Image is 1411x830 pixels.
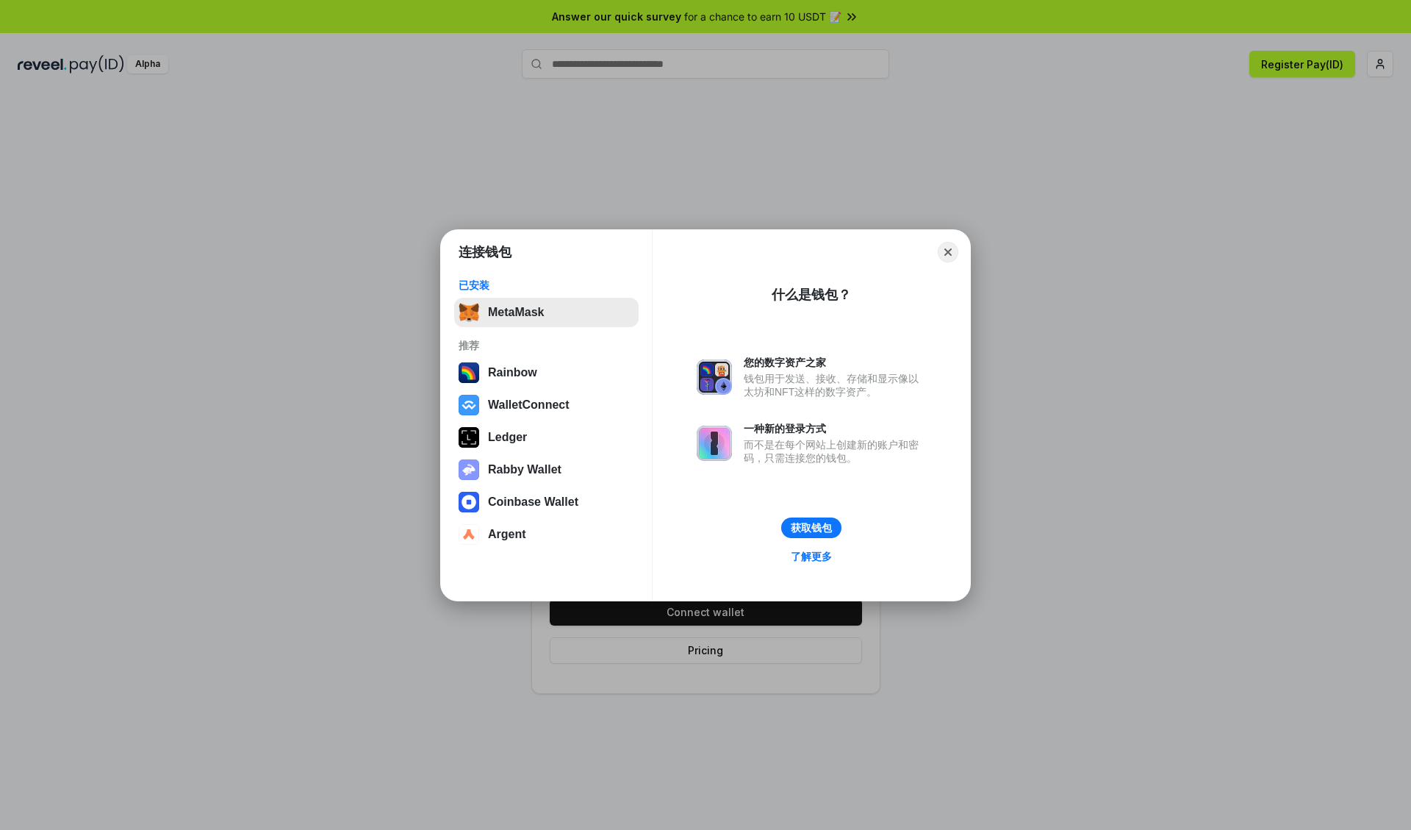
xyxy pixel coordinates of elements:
[454,520,639,549] button: Argent
[488,366,537,379] div: Rainbow
[459,302,479,323] img: svg+xml,%3Csvg%20fill%3D%22none%22%20height%3D%2233%22%20viewBox%3D%220%200%2035%2033%22%20width%...
[488,528,526,541] div: Argent
[459,524,479,545] img: svg+xml,%3Csvg%20width%3D%2228%22%20height%3D%2228%22%20viewBox%3D%220%200%2028%2028%22%20fill%3D...
[488,496,578,509] div: Coinbase Wallet
[454,455,639,484] button: Rabby Wallet
[488,431,527,444] div: Ledger
[459,395,479,415] img: svg+xml,%3Csvg%20width%3D%2228%22%20height%3D%2228%22%20viewBox%3D%220%200%2028%2028%22%20fill%3D...
[744,372,926,398] div: 钱包用于发送、接收、存储和显示像以太坊和NFT这样的数字资产。
[781,518,841,538] button: 获取钱包
[454,298,639,327] button: MetaMask
[454,390,639,420] button: WalletConnect
[459,362,479,383] img: svg+xml,%3Csvg%20width%3D%22120%22%20height%3D%22120%22%20viewBox%3D%220%200%20120%20120%22%20fil...
[459,459,479,480] img: svg+xml,%3Csvg%20xmlns%3D%22http%3A%2F%2Fwww.w3.org%2F2000%2Fsvg%22%20fill%3D%22none%22%20viewBox...
[488,463,561,476] div: Rabby Wallet
[459,427,479,448] img: svg+xml,%3Csvg%20xmlns%3D%22http%3A%2F%2Fwww.w3.org%2F2000%2Fsvg%22%20width%3D%2228%22%20height%3...
[782,547,841,566] a: 了解更多
[459,339,634,352] div: 推荐
[791,521,832,534] div: 获取钱包
[454,423,639,452] button: Ledger
[744,438,926,465] div: 而不是在每个网站上创建新的账户和密码，只需连接您的钱包。
[772,286,851,304] div: 什么是钱包？
[459,243,511,261] h1: 连接钱包
[744,422,926,435] div: 一种新的登录方式
[454,487,639,517] button: Coinbase Wallet
[938,242,958,262] button: Close
[454,358,639,387] button: Rainbow
[488,306,544,319] div: MetaMask
[744,356,926,369] div: 您的数字资产之家
[459,492,479,512] img: svg+xml,%3Csvg%20width%3D%2228%22%20height%3D%2228%22%20viewBox%3D%220%200%2028%2028%22%20fill%3D...
[697,359,732,395] img: svg+xml,%3Csvg%20xmlns%3D%22http%3A%2F%2Fwww.w3.org%2F2000%2Fsvg%22%20fill%3D%22none%22%20viewBox...
[488,398,570,412] div: WalletConnect
[459,279,634,292] div: 已安装
[697,426,732,461] img: svg+xml,%3Csvg%20xmlns%3D%22http%3A%2F%2Fwww.w3.org%2F2000%2Fsvg%22%20fill%3D%22none%22%20viewBox...
[791,550,832,563] div: 了解更多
